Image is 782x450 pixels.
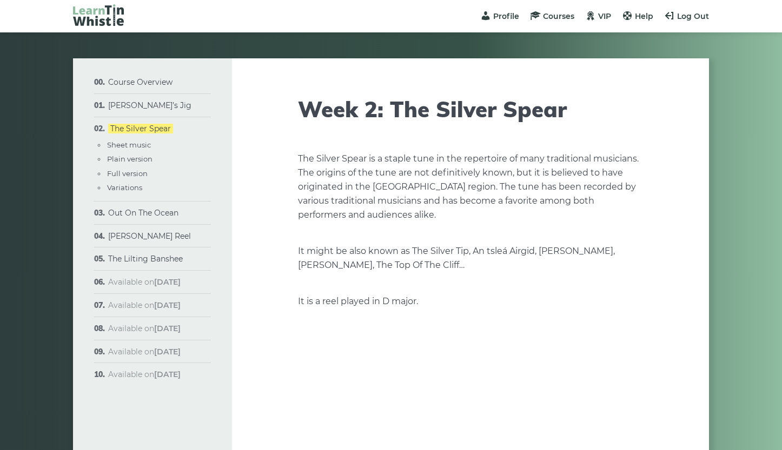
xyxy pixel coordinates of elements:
strong: [DATE] [154,324,181,333]
span: Profile [493,11,519,21]
p: It is a reel played in D major. [298,294,643,308]
a: Variations [107,183,142,192]
p: The Silver Spear is a staple tune in the repertoire of many traditional musicians. The origins of... [298,152,643,222]
a: Out On The Ocean [108,208,178,218]
span: Available on [108,277,181,287]
a: Help [622,11,653,21]
a: Plain version [107,155,153,163]
a: The Silver Spear [108,124,173,133]
a: Sheet music [107,140,151,149]
img: LearnTinWhistle.com [73,4,124,26]
span: Log Out [677,11,709,21]
a: VIP [585,11,611,21]
a: [PERSON_NAME] Reel [108,231,191,241]
span: VIP [598,11,611,21]
span: Available on [108,347,181,357]
strong: [DATE] [154,300,181,310]
strong: [DATE] [154,347,181,357]
span: Help [635,11,653,21]
h1: Week 2: The Silver Spear [298,96,643,122]
span: Available on [108,370,181,379]
a: Full version [107,169,148,178]
a: Course Overview [108,77,173,87]
span: Courses [543,11,574,21]
strong: [DATE] [154,277,181,287]
a: Log Out [664,11,709,21]
a: Courses [530,11,574,21]
a: The Lilting Banshee [108,254,183,264]
span: Available on [108,300,181,310]
span: Available on [108,324,181,333]
p: It might be also known as The Silver Tip, An tsleá Airgid, [PERSON_NAME], [PERSON_NAME], The Top ... [298,244,643,272]
a: Profile [480,11,519,21]
a: [PERSON_NAME]’s Jig [108,100,191,110]
strong: [DATE] [154,370,181,379]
